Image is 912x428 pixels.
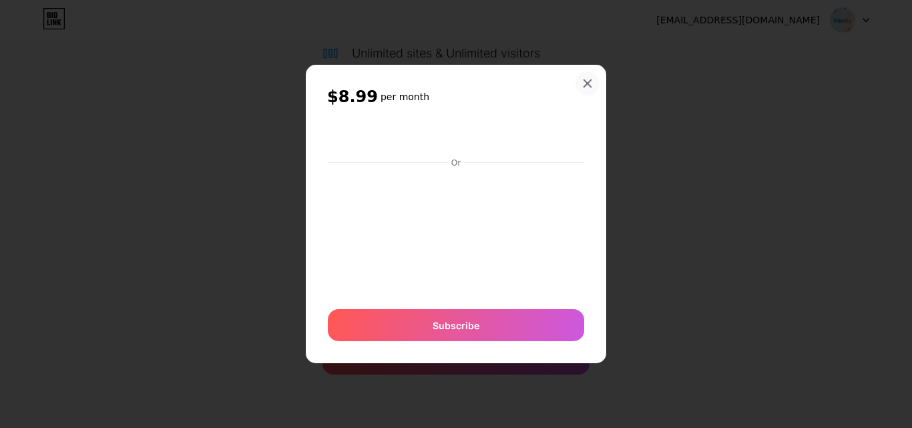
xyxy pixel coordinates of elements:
iframe: Secure payment button frame [328,122,584,154]
span: Subscribe [433,318,479,333]
iframe: Secure payment input frame [325,170,587,296]
span: $8.99 [327,86,378,108]
div: Or [449,158,463,168]
h6: per month [381,90,429,103]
